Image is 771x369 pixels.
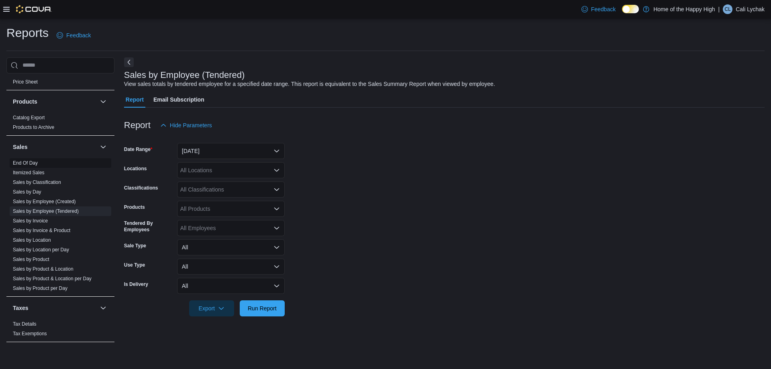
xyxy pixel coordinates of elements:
[98,97,108,106] button: Products
[98,303,108,313] button: Taxes
[13,170,45,175] a: Itemized Sales
[13,237,51,243] a: Sales by Location
[153,92,204,108] span: Email Subscription
[273,186,280,193] button: Open list of options
[124,243,146,249] label: Sale Type
[13,304,97,312] button: Taxes
[736,4,765,14] p: Cali Lychak
[124,80,495,88] div: View sales totals by tendered employee for a specified date range. This report is equivalent to t...
[124,57,134,67] button: Next
[124,165,147,172] label: Locations
[13,143,97,151] button: Sales
[13,321,37,327] a: Tax Details
[13,98,37,106] h3: Products
[98,142,108,152] button: Sales
[273,206,280,212] button: Open list of options
[240,300,285,316] button: Run Report
[177,143,285,159] button: [DATE]
[273,225,280,231] button: Open list of options
[13,266,73,272] a: Sales by Product & Location
[13,218,48,224] a: Sales by Invoice
[724,4,730,14] span: CL
[248,304,277,312] span: Run Report
[13,247,69,253] span: Sales by Location per Day
[124,262,145,268] label: Use Type
[13,160,38,166] a: End Of Day
[13,228,70,233] a: Sales by Invoice & Product
[66,31,91,39] span: Feedback
[177,278,285,294] button: All
[13,275,92,282] span: Sales by Product & Location per Day
[124,120,151,130] h3: Report
[13,285,67,291] a: Sales by Product per Day
[653,4,715,14] p: Home of the Happy High
[273,167,280,173] button: Open list of options
[13,257,49,262] a: Sales by Product
[13,143,28,151] h3: Sales
[13,227,70,234] span: Sales by Invoice & Product
[124,70,245,80] h3: Sales by Employee (Tendered)
[622,5,639,13] input: Dark Mode
[723,4,732,14] div: Cali Lychak
[13,98,97,106] button: Products
[170,121,212,129] span: Hide Parameters
[124,220,174,233] label: Tendered By Employees
[124,185,158,191] label: Classifications
[6,319,114,342] div: Taxes
[6,25,49,41] h1: Reports
[124,146,153,153] label: Date Range
[718,4,720,14] p: |
[16,5,52,13] img: Cova
[157,117,215,133] button: Hide Parameters
[13,330,47,337] span: Tax Exemptions
[126,92,144,108] span: Report
[13,124,54,130] a: Products to Archive
[13,247,69,253] a: Sales by Location per Day
[13,115,45,120] a: Catalog Export
[13,169,45,176] span: Itemized Sales
[124,281,148,287] label: Is Delivery
[124,204,145,210] label: Products
[13,304,29,312] h3: Taxes
[194,300,229,316] span: Export
[13,208,79,214] a: Sales by Employee (Tendered)
[6,113,114,135] div: Products
[189,300,234,316] button: Export
[13,331,47,336] a: Tax Exemptions
[6,77,114,90] div: Pricing
[6,158,114,296] div: Sales
[13,199,76,204] a: Sales by Employee (Created)
[177,239,285,255] button: All
[53,27,94,43] a: Feedback
[177,259,285,275] button: All
[13,276,92,281] a: Sales by Product & Location per Day
[13,189,41,195] a: Sales by Day
[591,5,616,13] span: Feedback
[13,114,45,121] span: Catalog Export
[13,179,61,185] a: Sales by Classification
[13,198,76,205] span: Sales by Employee (Created)
[578,1,619,17] a: Feedback
[13,79,38,85] a: Price Sheet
